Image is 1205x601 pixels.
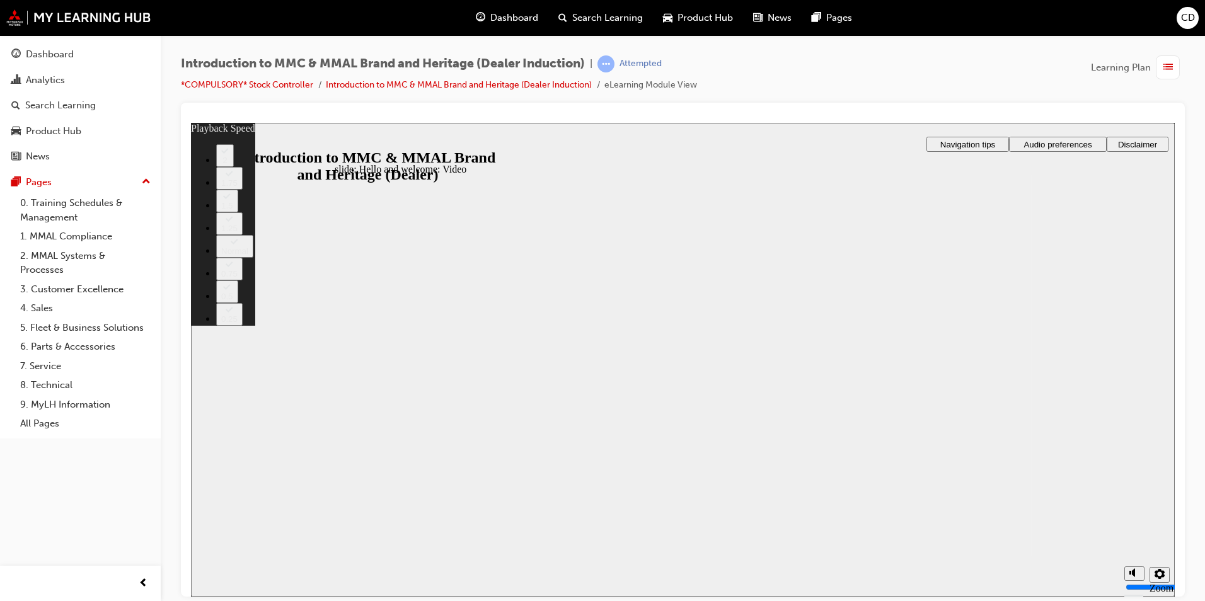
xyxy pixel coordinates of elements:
[142,174,151,190] span: up-icon
[326,79,592,90] a: Introduction to MMC & MMAL Brand and Heritage (Dealer Induction)
[15,337,156,357] a: 6. Parts & Accessories
[663,10,672,26] span: car-icon
[743,5,802,31] a: news-iconNews
[933,444,954,458] button: Mute (Ctrl+Alt+M)
[802,5,862,31] a: pages-iconPages
[15,227,156,246] a: 1. MMAL Compliance
[604,78,697,93] li: eLearning Module View
[572,11,643,25] span: Search Learning
[916,14,977,29] button: Disclaimer
[15,280,156,299] a: 3. Customer Excellence
[490,11,538,25] span: Dashboard
[768,11,792,25] span: News
[11,177,21,188] span: pages-icon
[590,57,592,71] span: |
[11,151,21,163] span: news-icon
[5,120,156,143] a: Product Hub
[826,11,852,25] span: Pages
[26,149,50,164] div: News
[5,43,156,66] a: Dashboard
[15,246,156,280] a: 2. MMAL Systems & Processes
[30,33,38,42] div: 2
[15,357,156,376] a: 7. Service
[959,444,979,460] button: Settings
[139,576,148,592] span: prev-icon
[181,79,313,90] a: *COMPULSORY* Stock Controller
[812,10,821,26] span: pages-icon
[5,171,156,194] button: Pages
[818,14,916,29] button: Audio preferences
[5,94,156,117] a: Search Learning
[677,11,733,25] span: Product Hub
[927,17,966,26] span: Disclaimer
[833,17,901,26] span: Audio preferences
[11,75,21,86] span: chart-icon
[620,58,662,70] div: Attempted
[1177,7,1199,29] button: CD
[749,17,804,26] span: Navigation tips
[15,414,156,433] a: All Pages
[5,145,156,168] a: News
[26,73,65,88] div: Analytics
[15,193,156,227] a: 0. Training Schedules & Management
[548,5,653,31] a: search-iconSearch Learning
[15,318,156,338] a: 5. Fleet & Business Solutions
[25,98,96,113] div: Search Learning
[735,14,818,29] button: Navigation tips
[653,5,743,31] a: car-iconProduct Hub
[558,10,567,26] span: search-icon
[466,5,548,31] a: guage-iconDashboard
[15,299,156,318] a: 4. Sales
[5,69,156,92] a: Analytics
[1163,60,1173,76] span: list-icon
[11,49,21,60] span: guage-icon
[597,55,614,72] span: learningRecordVerb_ATTEMPT-icon
[1091,60,1151,75] span: Learning Plan
[26,175,52,190] div: Pages
[11,126,21,137] span: car-icon
[26,47,74,62] div: Dashboard
[15,395,156,415] a: 9. MyLH Information
[753,10,763,26] span: news-icon
[1091,55,1185,79] button: Learning Plan
[959,460,983,493] label: Zoom to fit
[181,57,585,71] span: Introduction to MMC & MMAL Brand and Heritage (Dealer Induction)
[927,433,977,474] div: misc controls
[26,124,81,139] div: Product Hub
[5,40,156,171] button: DashboardAnalyticsSearch LearningProduct HubNews
[25,21,43,44] button: 2
[6,9,151,26] img: mmal
[11,100,20,112] span: search-icon
[476,10,485,26] span: guage-icon
[935,459,1016,469] input: volume
[1181,11,1195,25] span: CD
[15,375,156,395] a: 8. Technical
